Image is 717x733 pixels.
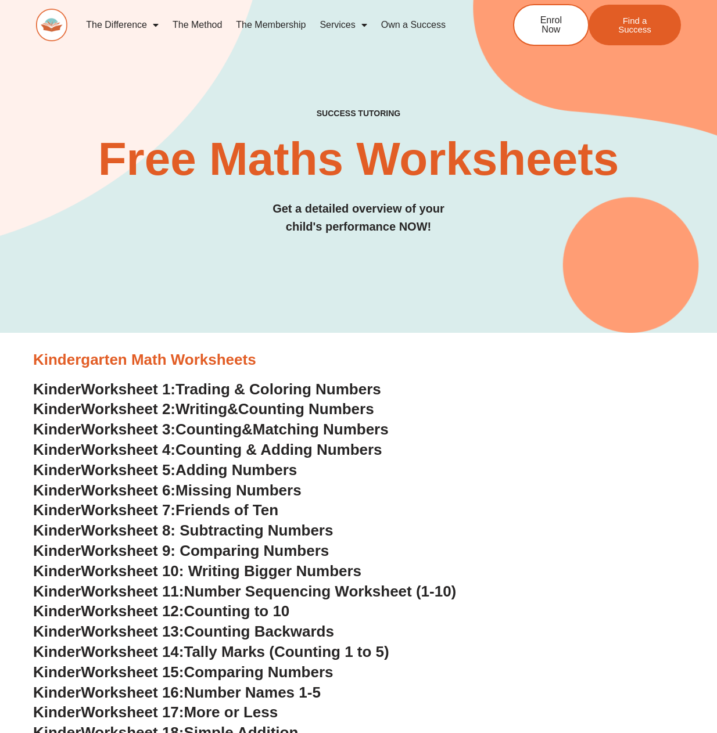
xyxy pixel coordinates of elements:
a: Own a Success [374,12,453,38]
span: Worksheet 4: [81,441,175,458]
a: Services [313,12,374,38]
span: Counting & Adding Numbers [175,441,382,458]
a: KinderWorksheet 4:Counting & Adding Numbers [33,441,382,458]
span: Counting Backwards [184,623,334,640]
span: Worksheet 11: [81,583,184,600]
a: Find a Success [589,5,681,45]
span: Number Sequencing Worksheet (1-10) [184,583,456,600]
span: Kinder [33,522,81,539]
span: Worksheet 1: [81,380,175,398]
span: Writing [175,400,227,418]
span: Friends of Ten [175,501,278,519]
span: Worksheet 14: [81,643,184,660]
span: Kinder [33,583,81,600]
span: Kinder [33,441,81,458]
span: Tally Marks (Counting 1 to 5) [184,643,389,660]
span: Worksheet 16: [81,684,184,701]
span: Worksheet 7: [81,501,175,519]
a: KinderWorksheet 3:Counting&Matching Numbers [33,421,389,438]
a: Enrol Now [513,4,589,46]
span: Kinder [33,461,81,479]
span: Counting Numbers [238,400,374,418]
a: KinderWorksheet 9: Comparing Numbers [33,542,329,559]
span: Kinder [33,562,81,580]
span: Worksheet 9: Comparing Numbers [81,542,329,559]
a: KinderWorksheet 2:Writing&Counting Numbers [33,400,374,418]
span: Kinder [33,643,81,660]
a: The Membership [229,12,313,38]
h2: Free Maths Worksheets​ [36,136,682,182]
span: Worksheet 12: [81,602,184,620]
span: Worksheet 6: [81,482,175,499]
span: Enrol Now [532,16,571,34]
h4: SUCCESS TUTORING​ [36,109,682,118]
span: Kinder [33,602,81,620]
a: KinderWorksheet 7:Friends of Ten [33,501,278,519]
h3: Get a detailed overview of your child's performance NOW! [36,200,682,236]
span: Missing Numbers [175,482,302,499]
span: Worksheet 5: [81,461,175,479]
span: Kinder [33,623,81,640]
span: Kinder [33,703,81,721]
span: Counting to 10 [184,602,289,620]
span: Worksheet 3: [81,421,175,438]
h3: Kindergarten Math Worksheets [33,350,684,370]
span: Adding Numbers [175,461,297,479]
span: Counting [175,421,242,438]
span: Trading & Coloring Numbers [175,380,381,398]
span: Comparing Numbers [184,663,333,681]
span: Find a Success [606,16,664,34]
span: Worksheet 8: Subtracting Numbers [81,522,333,539]
a: The Method [166,12,229,38]
span: Kinder [33,380,81,398]
a: The Difference [79,12,166,38]
span: Kinder [33,501,81,519]
span: Kinder [33,663,81,681]
span: Worksheet 10: Writing Bigger Numbers [81,562,361,580]
a: KinderWorksheet 5:Adding Numbers [33,461,297,479]
nav: Menu [79,12,476,38]
span: Kinder [33,684,81,701]
span: Worksheet 2: [81,400,175,418]
a: KinderWorksheet 1:Trading & Coloring Numbers [33,380,381,398]
a: KinderWorksheet 8: Subtracting Numbers [33,522,333,539]
span: Worksheet 13: [81,623,184,640]
a: KinderWorksheet 6:Missing Numbers [33,482,302,499]
span: Kinder [33,421,81,438]
span: Kinder [33,542,81,559]
span: Kinder [33,400,81,418]
span: Kinder [33,482,81,499]
span: More or Less [184,703,278,721]
span: Number Names 1-5 [184,684,320,701]
a: KinderWorksheet 10: Writing Bigger Numbers [33,562,361,580]
span: Worksheet 15: [81,663,184,681]
span: Worksheet 17: [81,703,184,721]
span: Matching Numbers [253,421,389,438]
